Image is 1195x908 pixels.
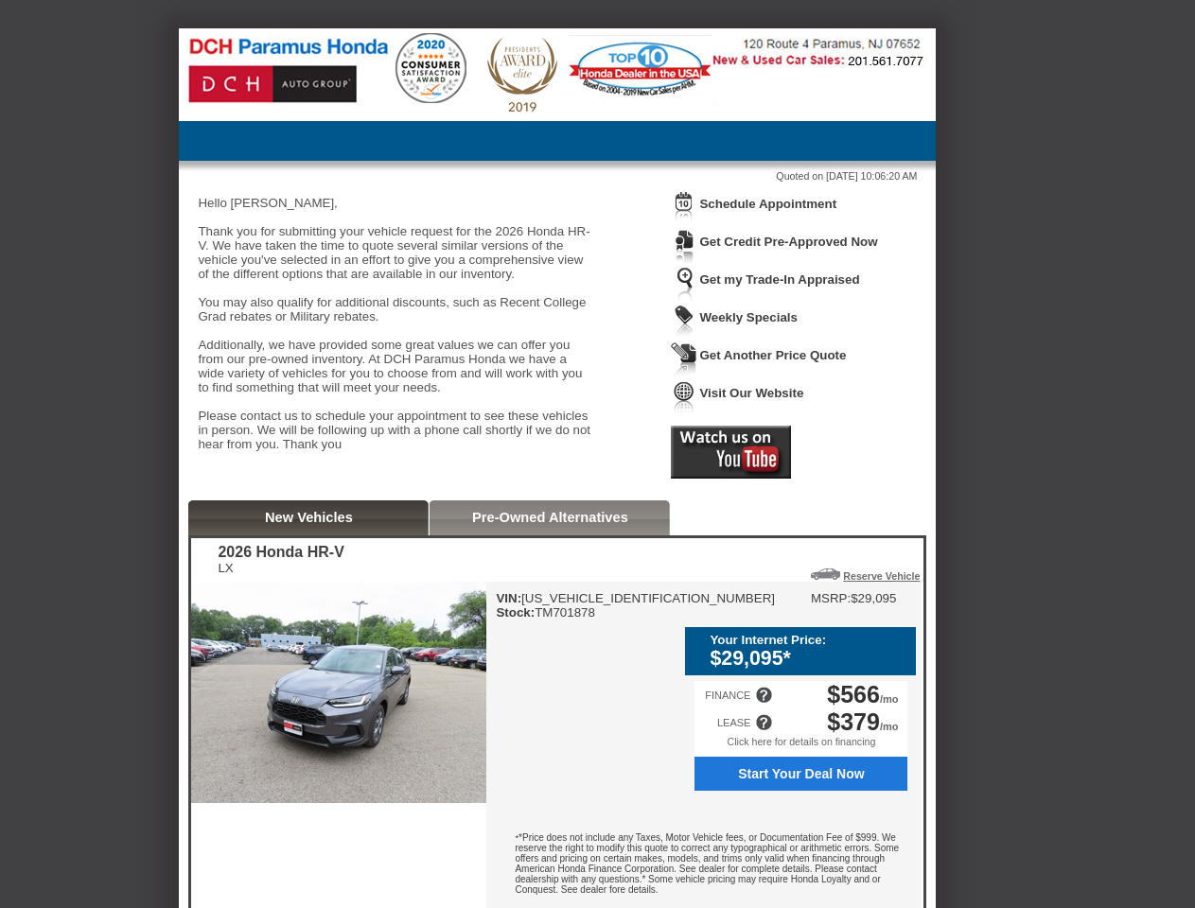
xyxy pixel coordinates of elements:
[496,605,535,620] b: Stock:
[515,832,899,895] font: *Price does not include any Taxes, Motor Vehicle fees, or Documentation Fee of $999. We reserve t...
[198,170,917,182] div: Quoted on [DATE] 10:06:20 AM
[827,681,898,708] div: /mo
[191,582,486,803] img: 2026 Honda HR-V
[671,229,697,264] img: Icon_CreditApproval.png
[706,766,898,781] span: Start Your Deal Now
[710,647,906,671] div: $29,095*
[496,591,521,605] b: VIN:
[699,197,836,211] a: Schedule Appointment
[827,708,880,735] span: $379
[671,191,697,226] img: Icon_ScheduleAppointment.png
[265,510,353,525] a: New Vehicles
[496,591,775,620] div: [US_VEHICLE_IDENTIFICATION_NUMBER] TM701878
[699,235,877,249] a: Get Credit Pre-Approved Now
[671,380,697,415] img: Icon_VisitWebsite.png
[699,386,803,400] a: Visit Our Website
[699,310,797,324] a: Weekly Specials
[699,272,859,287] a: Get my Trade-In Appraised
[827,708,898,736] div: /mo
[811,568,840,580] img: Icon_ReserveVehicleCar.png
[198,182,595,465] div: Hello [PERSON_NAME], Thank you for submitting your vehicle request for the 2026 Honda HR-V. We ha...
[671,267,697,302] img: Icon_TradeInAppraisal.png
[694,736,907,757] div: Click here for details on financing
[843,570,920,582] a: Reserve Vehicle
[671,426,791,479] img: Icon_Youtube2.png
[710,633,906,647] div: Your Internet Price:
[705,690,750,701] div: FINANCE
[218,561,343,575] div: LX
[699,348,846,362] a: Get Another Price Quote
[827,681,880,707] span: $566
[671,305,697,340] img: Icon_WeeklySpecials.png
[218,544,343,561] div: 2026 Honda HR-V
[851,591,896,605] td: $29,095
[472,510,628,525] a: Pre-Owned Alternatives
[717,717,750,728] div: LEASE
[671,342,697,377] img: Icon_GetQuote.png
[811,591,851,605] td: MSRP:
